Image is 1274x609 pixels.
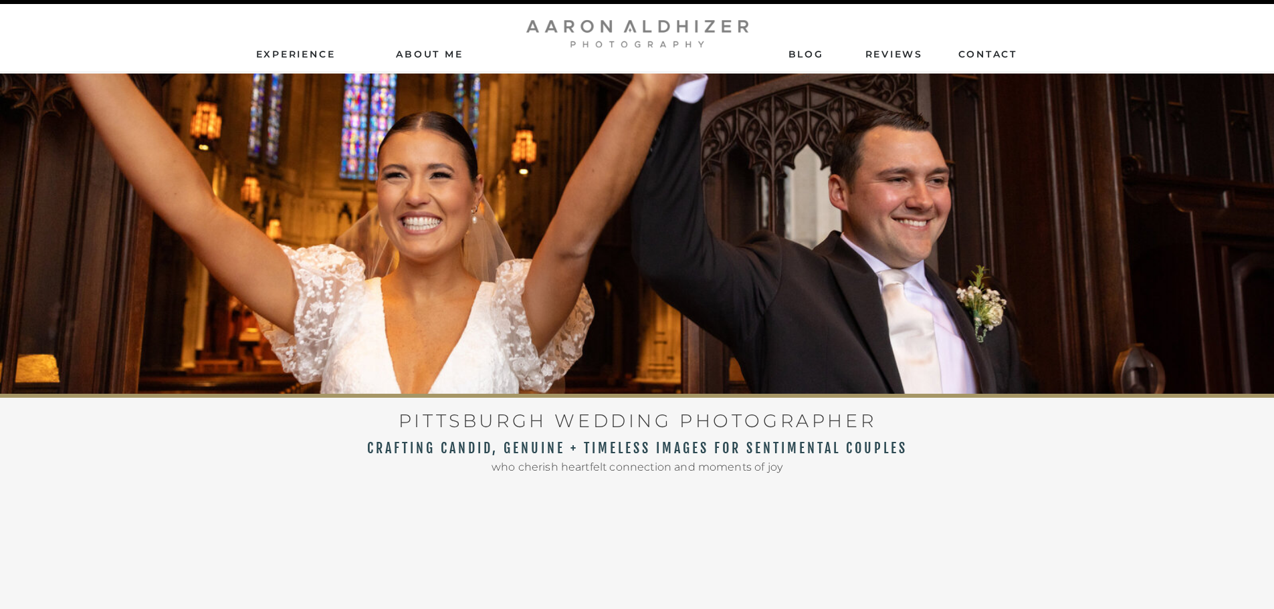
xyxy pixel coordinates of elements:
h2: who cherish heartfelt connection and moments of joy [312,458,963,473]
h2: CRAFTING CANDID, GENUINE + TIMELESS IMAGES FOR SENTIMENTAL COUPLES [312,441,963,456]
a: AbouT ME [383,47,477,59]
a: ReviEws [865,47,926,59]
a: contact [958,47,1019,59]
h1: PITTSBURGH WEDDING PHOTOGRAPHER [349,405,926,427]
a: Experience [256,47,338,59]
a: Blog [788,47,823,59]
